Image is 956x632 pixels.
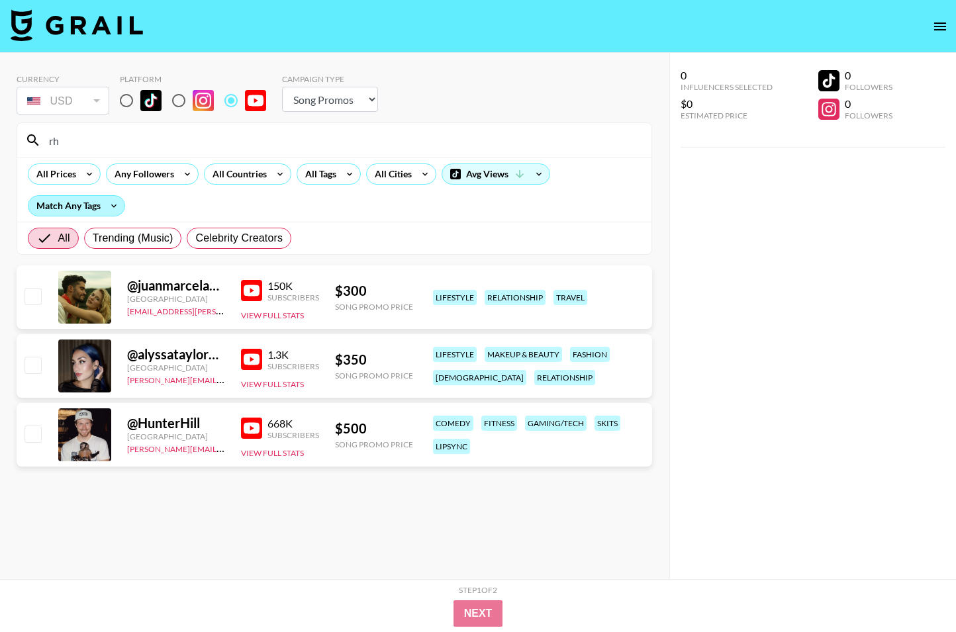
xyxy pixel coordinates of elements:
div: fitness [481,416,517,431]
div: Song Promo Price [335,371,413,381]
div: 0 [845,97,892,111]
div: [GEOGRAPHIC_DATA] [127,431,225,441]
div: gaming/tech [525,416,587,431]
img: TikTok [140,90,162,111]
span: Celebrity Creators [195,230,283,246]
div: @ alyssataylorharper [127,346,225,363]
a: [EMAIL_ADDRESS][PERSON_NAME][DOMAIN_NAME] [127,304,323,316]
div: @ HunterHill [127,415,225,431]
div: Followers [845,111,892,120]
div: Step 1 of 2 [459,585,497,595]
div: Estimated Price [681,111,773,120]
div: [DEMOGRAPHIC_DATA] [433,370,526,385]
button: View Full Stats [241,310,304,320]
div: Song Promo Price [335,302,413,312]
a: [PERSON_NAME][EMAIL_ADDRESS][DOMAIN_NAME] [127,441,323,454]
div: travel [553,290,587,305]
div: Avg Views [442,164,550,184]
img: YouTube [245,90,266,111]
iframe: Drift Widget Chat Controller [890,566,940,616]
div: @ juanmarcelandrhylan [127,277,225,294]
img: YouTube [241,349,262,370]
div: Platform [120,74,277,84]
div: Song Promo Price [335,439,413,449]
div: relationship [534,370,595,385]
div: Any Followers [107,164,177,184]
div: Campaign Type [282,74,378,84]
div: fashion [570,347,610,362]
div: $ 500 [335,420,413,437]
div: comedy [433,416,473,431]
div: Subscribers [267,293,319,302]
div: All Countries [205,164,269,184]
div: 668K [267,417,319,430]
div: 0 [681,69,773,82]
div: Influencers Selected [681,82,773,92]
div: lifestyle [433,290,477,305]
div: [GEOGRAPHIC_DATA] [127,294,225,304]
button: Next [454,600,503,627]
div: $ 300 [335,283,413,299]
div: $0 [681,97,773,111]
div: skits [595,416,620,431]
div: All Prices [28,164,79,184]
div: lifestyle [433,347,477,362]
div: Subscribers [267,430,319,440]
div: Match Any Tags [28,196,124,216]
div: lipsync [433,439,470,454]
img: Grail Talent [11,9,143,41]
input: Search by User Name [41,130,644,151]
img: YouTube [241,418,262,439]
a: [PERSON_NAME][EMAIL_ADDRESS][DOMAIN_NAME] [127,373,323,385]
div: makeup & beauty [485,347,562,362]
div: 1.3K [267,348,319,361]
div: 150K [267,279,319,293]
div: All Tags [297,164,339,184]
img: YouTube [241,280,262,301]
span: All [58,230,70,246]
div: Subscribers [267,361,319,371]
button: open drawer [927,13,953,40]
div: relationship [485,290,546,305]
div: [GEOGRAPHIC_DATA] [127,363,225,373]
img: Instagram [193,90,214,111]
div: All Cities [367,164,414,184]
div: Currency is locked to USD [17,84,109,117]
div: USD [19,89,107,113]
span: Trending (Music) [93,230,173,246]
div: Currency [17,74,109,84]
button: View Full Stats [241,379,304,389]
div: 0 [845,69,892,82]
div: Followers [845,82,892,92]
button: View Full Stats [241,448,304,458]
div: $ 350 [335,351,413,368]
